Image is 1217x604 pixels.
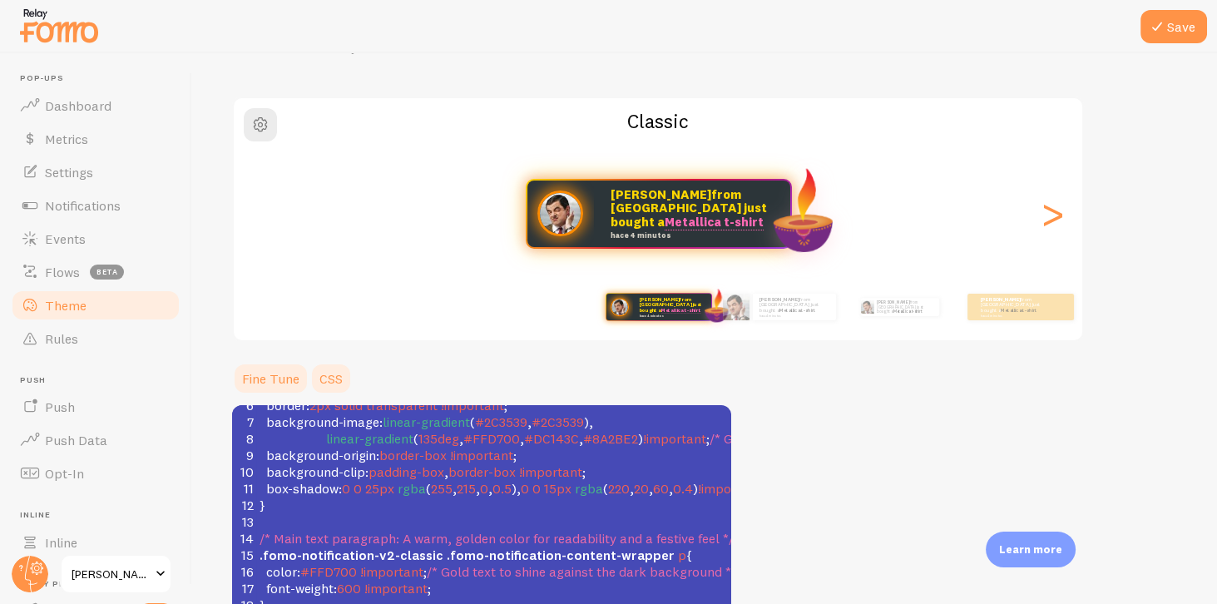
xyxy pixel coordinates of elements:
span: 0 [342,480,350,497]
img: fomo-relay-logo-orange.svg [17,4,101,47]
span: background-image [266,413,379,430]
strong: [PERSON_NAME] [981,296,1021,303]
div: 11 [232,480,256,497]
span: font-weight [266,580,334,597]
div: 12 [232,497,256,513]
span: /* Gold text to shine against the dark background */ [427,563,736,580]
small: hace 4 minutos [981,314,1046,317]
strong: [PERSON_NAME] [759,296,799,303]
span: rgba [575,480,603,497]
span: Flows [45,264,80,280]
span: ( , , , ) ; [260,430,1065,447]
div: 9 [232,447,256,463]
a: Push Data [10,423,181,457]
span: Push [20,375,181,386]
a: Metallica t-shirt [779,307,815,314]
span: 0 [354,480,362,497]
div: 7 [232,413,256,430]
p: from [GEOGRAPHIC_DATA] just bought a [877,298,933,316]
span: background-clip [266,463,365,480]
span: Pop-ups [20,73,181,84]
img: Fomo [723,294,749,320]
a: Push [10,390,181,423]
img: Fomo [537,191,583,236]
div: 15 [232,547,256,563]
span: Metrics [45,131,88,147]
a: Settings [10,156,181,189]
div: 16 [232,563,256,580]
span: 60 [653,480,669,497]
span: 15px [544,480,571,497]
div: 13 [232,513,256,530]
span: !important [360,563,423,580]
a: Opt-In [10,457,181,490]
span: beta [90,265,124,280]
strong: [PERSON_NAME] [611,186,711,202]
span: 215 [457,480,476,497]
span: { [260,547,692,563]
span: : ; [260,397,507,413]
div: Learn more [986,532,1076,567]
span: border-box [448,463,516,480]
span: linear-gradient [326,430,413,447]
span: Notifications [45,197,121,214]
strong: [PERSON_NAME] [639,296,679,303]
span: padding-box [369,463,444,480]
span: : ( , ), [260,413,593,430]
span: .fomo-notification-content-wrapper [447,547,675,563]
span: box-shadow [266,480,339,497]
span: .fomo-notification-v2-classic [260,547,443,563]
span: Opt-In [45,465,84,482]
span: 20 [634,480,649,497]
div: 10 [232,463,256,480]
a: Metallica t-shirt [893,309,922,314]
span: [PERSON_NAME]-test-store [72,564,151,584]
a: Events [10,222,181,255]
p: from [GEOGRAPHIC_DATA] just bought a [611,188,774,240]
span: 600 [337,580,361,597]
span: #FFD700 [300,563,357,580]
a: Metallica t-shirt [1001,307,1036,314]
span: !important [698,480,761,497]
a: Fine Tune [232,362,309,395]
span: border-box [379,447,447,463]
span: /* Gold, Crimson, and Blue-Violet for a rich rangoli border */ [710,430,1065,447]
span: #2C3539 [532,413,584,430]
span: !important [364,580,428,597]
span: 135deg [418,430,459,447]
p: Learn more [999,542,1062,557]
span: 0 [521,480,529,497]
div: 8 [232,430,256,447]
span: : , ; [260,463,586,480]
p: from [GEOGRAPHIC_DATA] just bought a [981,296,1047,317]
span: #2C3539 [475,413,527,430]
a: Metrics [10,122,181,156]
span: background-origin [266,447,376,463]
span: transparent [366,397,438,413]
span: linear-gradient [383,413,470,430]
span: p [678,547,686,563]
span: Push [45,399,75,415]
a: Dashboard [10,89,181,122]
span: Rules [45,330,78,347]
img: Fomo [860,300,873,314]
span: #FFD700 [463,430,520,447]
a: Notifications [10,189,181,222]
span: 0 [532,480,541,497]
span: !important [519,463,582,480]
small: hace 4 minutos [611,231,769,240]
a: Metallica t-shirt [660,307,700,314]
span: #8A2BE2 [583,430,638,447]
span: Inline [45,534,77,551]
small: hace 4 minutos [759,314,828,317]
span: } [260,497,265,513]
span: Events [45,230,86,247]
span: color [266,563,297,580]
span: rgba [398,480,426,497]
span: #DC143C [524,430,579,447]
span: 220 [608,480,630,497]
a: Metallica t-shirt [665,214,764,230]
span: : ; [260,563,736,580]
a: Inline [10,526,181,559]
a: Theme [10,289,181,322]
